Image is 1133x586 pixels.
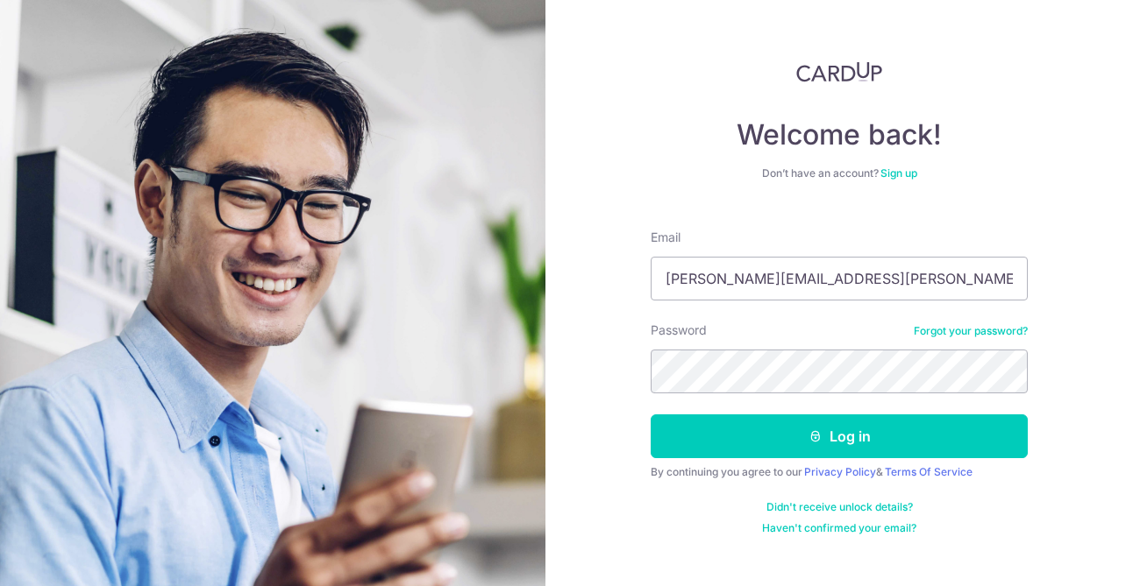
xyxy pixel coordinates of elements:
[651,257,1028,300] input: Enter your Email
[885,465,973,478] a: Terms Of Service
[766,500,913,514] a: Didn't receive unlock details?
[880,166,917,180] a: Sign up
[651,414,1028,458] button: Log in
[651,229,681,246] label: Email
[914,324,1028,338] a: Forgot your password?
[651,117,1028,152] h4: Welcome back!
[796,61,882,82] img: CardUp Logo
[651,465,1028,479] div: By continuing you agree to our &
[804,465,876,478] a: Privacy Policy
[762,521,916,535] a: Haven't confirmed your email?
[651,166,1028,180] div: Don’t have an account?
[651,321,707,339] label: Password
